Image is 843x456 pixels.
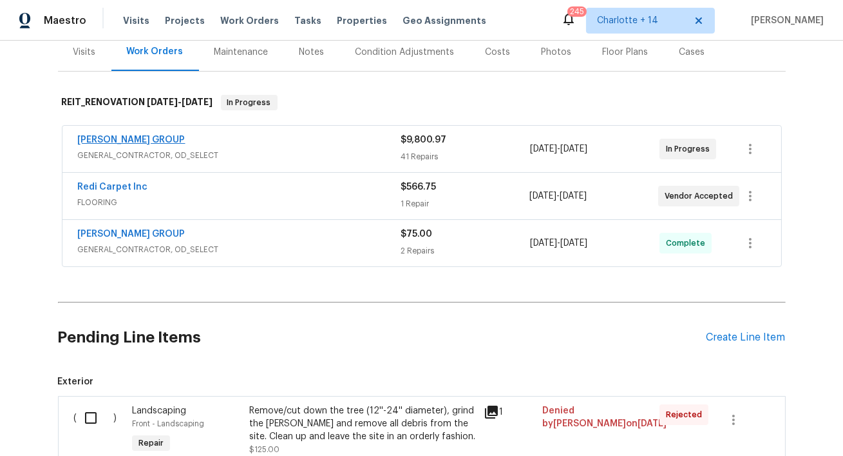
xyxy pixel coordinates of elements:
div: Maintenance [214,46,269,59]
span: Complete [666,237,710,250]
span: [PERSON_NAME] [746,14,824,27]
div: Work Orders [127,45,184,58]
div: 41 Repairs [401,150,531,163]
span: [DATE] [147,97,178,106]
div: Create Line Item [706,332,786,344]
span: - [147,97,213,106]
div: Condition Adjustments [355,46,455,59]
div: 1 [484,404,535,420]
span: GENERAL_CONTRACTOR, OD_SELECT [78,243,401,256]
h2: Pending Line Items [58,308,706,368]
div: 245 [570,5,584,18]
span: Projects [165,14,205,27]
span: [DATE] [530,144,557,154]
span: [DATE] [530,239,557,248]
div: Costs [486,46,511,59]
div: Cases [679,46,705,59]
span: Repair [133,437,169,450]
span: In Progress [222,96,276,109]
span: GENERAL_CONTRACTOR, OD_SELECT [78,149,401,162]
span: Maestro [44,14,86,27]
span: Work Orders [220,14,279,27]
span: Vendor Accepted [665,190,738,203]
span: Rejected [666,408,707,421]
span: Properties [337,14,387,27]
div: Remove/cut down the tree (12''-24'' diameter), grind the [PERSON_NAME] and remove all debris from... [249,404,476,443]
span: Denied by [PERSON_NAME] on [542,406,667,428]
span: [DATE] [560,239,587,248]
span: [DATE] [638,419,667,428]
span: [DATE] [182,97,213,106]
span: - [529,190,587,203]
span: Charlotte + 14 [597,14,685,27]
span: $125.00 [249,446,279,453]
span: Landscaping [132,406,186,415]
div: Visits [73,46,96,59]
span: [DATE] [560,144,587,154]
span: Tasks [294,16,321,25]
a: [PERSON_NAME] GROUP [78,230,185,239]
div: Floor Plans [603,46,649,59]
span: Exterior [58,375,786,388]
span: FLOORING [78,196,401,209]
span: - [530,143,587,155]
span: [DATE] [560,192,587,201]
div: Photos [542,46,572,59]
span: [DATE] [529,192,556,201]
span: $9,800.97 [401,135,447,144]
h6: REIT_RENOVATION [62,95,213,110]
div: 1 Repair [401,197,529,210]
a: Redi Carpet Inc [78,183,148,192]
span: $75.00 [401,230,433,239]
span: In Progress [666,143,715,155]
span: $566.75 [401,183,436,192]
div: 2 Repairs [401,244,531,257]
div: Notes [299,46,325,59]
span: Visits [123,14,149,27]
span: - [530,237,587,250]
div: REIT_RENOVATION [DATE]-[DATE]In Progress [58,82,786,123]
span: Geo Assignments [403,14,486,27]
span: Front - Landscaping [132,420,204,428]
a: [PERSON_NAME] GROUP [78,135,185,144]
